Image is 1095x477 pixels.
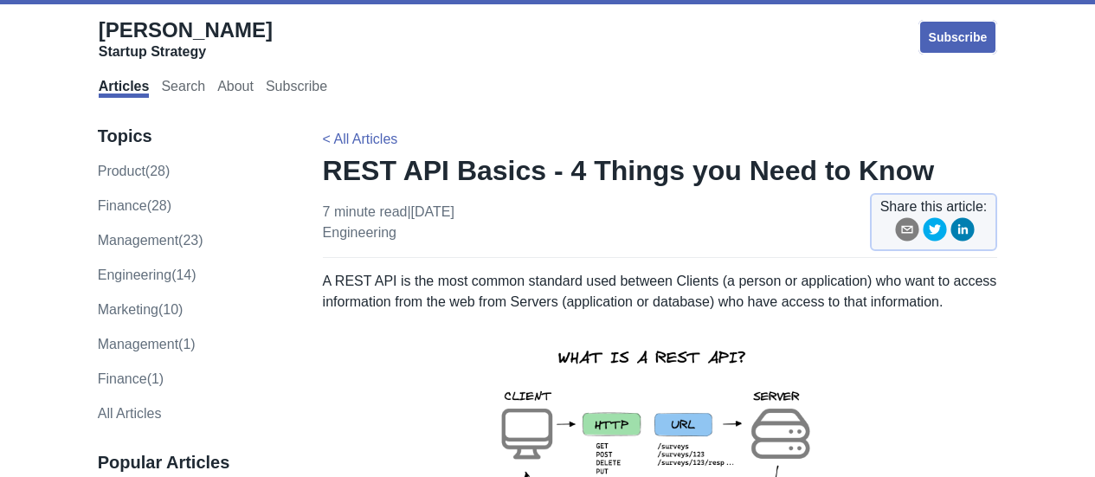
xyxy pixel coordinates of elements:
[323,132,398,146] a: < All Articles
[323,225,396,240] a: engineering
[323,271,998,313] p: A REST API is the most common standard used between Clients (a person or application) who want to...
[98,452,287,474] h3: Popular Articles
[98,337,196,351] a: Management(1)
[98,371,164,386] a: Finance(1)
[99,79,150,98] a: Articles
[98,164,171,178] a: product(28)
[98,126,287,147] h3: Topics
[323,202,454,243] p: 7 minute read | [DATE]
[98,302,184,317] a: marketing(10)
[99,17,273,61] a: [PERSON_NAME]Startup Strategy
[98,233,203,248] a: management(23)
[98,406,162,421] a: All Articles
[880,197,988,217] span: Share this article:
[161,79,205,98] a: Search
[266,79,327,98] a: Subscribe
[950,217,975,248] button: linkedin
[895,217,919,248] button: email
[98,198,171,213] a: finance(28)
[98,268,196,282] a: engineering(14)
[918,20,998,55] a: Subscribe
[99,43,273,61] div: Startup Strategy
[99,18,273,42] span: [PERSON_NAME]
[217,79,254,98] a: About
[923,217,947,248] button: twitter
[323,153,998,188] h1: REST API Basics - 4 Things you Need to Know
